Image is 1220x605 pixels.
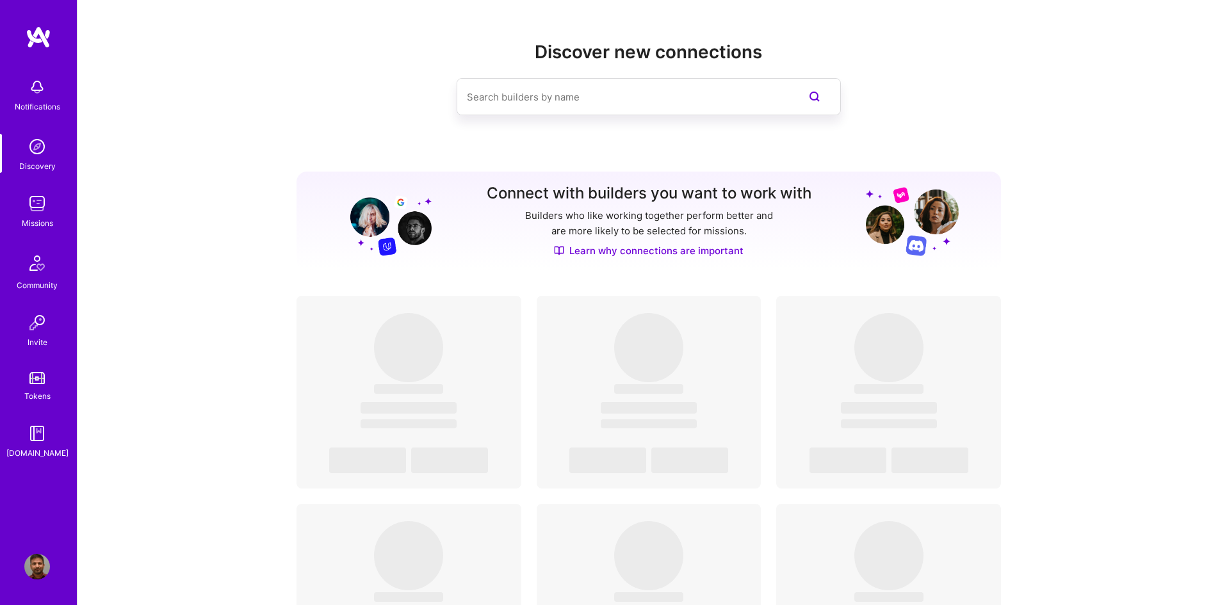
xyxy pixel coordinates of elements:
img: tokens [29,372,45,384]
span: ‌ [614,521,683,590]
span: ‌ [614,313,683,382]
h2: Discover new connections [297,42,1001,63]
img: logo [26,26,51,49]
span: ‌ [411,448,488,473]
div: Community [17,278,58,292]
span: ‌ [374,313,443,382]
span: ‌ [841,419,937,428]
div: Notifications [15,100,60,113]
span: ‌ [809,448,886,473]
span: ‌ [651,448,728,473]
a: Learn why connections are important [554,244,744,257]
div: Invite [28,335,47,349]
div: [DOMAIN_NAME] [6,446,69,460]
p: Builders who like working together perform better and are more likely to be selected for missions. [523,208,776,239]
img: Community [22,248,53,278]
span: ‌ [841,402,937,414]
i: icon SearchPurple [807,89,822,104]
span: ‌ [601,419,697,428]
div: Discovery [19,159,56,173]
div: Tokens [24,389,51,403]
h3: Connect with builders you want to work with [487,184,811,203]
span: ‌ [854,313,923,382]
img: teamwork [24,191,50,216]
img: discovery [24,134,50,159]
span: ‌ [361,402,457,414]
span: ‌ [854,521,923,590]
input: Search builders by name [467,81,779,113]
span: ‌ [569,448,646,473]
span: ‌ [614,592,683,602]
span: ‌ [374,384,443,394]
span: ‌ [601,402,697,414]
img: Grow your network [339,186,432,256]
span: ‌ [891,448,968,473]
span: ‌ [854,384,923,394]
img: User Avatar [24,554,50,579]
img: Discover [554,245,564,256]
span: ‌ [329,448,406,473]
img: bell [24,74,50,100]
span: ‌ [614,384,683,394]
span: ‌ [374,592,443,602]
img: guide book [24,421,50,446]
span: ‌ [854,592,923,602]
img: Grow your network [866,186,959,256]
div: Missions [22,216,53,230]
span: ‌ [361,419,457,428]
a: User Avatar [21,554,53,579]
span: ‌ [374,521,443,590]
img: Invite [24,310,50,335]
